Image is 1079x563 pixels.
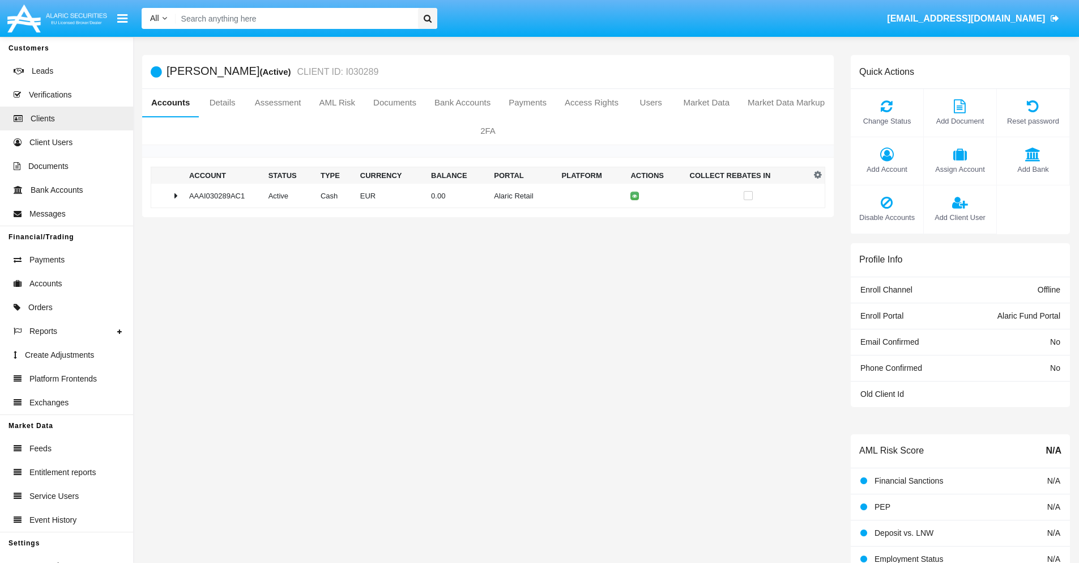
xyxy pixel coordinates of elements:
a: 2FA [142,117,834,145]
span: Enroll Portal [860,311,903,320]
th: Account [185,167,264,184]
span: Clients [31,113,55,125]
span: PEP [875,502,890,511]
td: Cash [316,184,356,208]
th: Type [316,167,356,184]
span: Verifications [29,89,71,101]
span: [EMAIL_ADDRESS][DOMAIN_NAME] [887,14,1045,23]
a: AML Risk [310,89,364,116]
td: AAAI030289AC1 [185,184,264,208]
span: Accounts [29,278,62,290]
span: Exchanges [29,397,69,409]
span: Add Account [856,164,918,175]
td: Alaric Retail [489,184,557,208]
h6: Quick Actions [859,66,914,77]
th: Platform [557,167,626,184]
span: Old Client Id [860,390,904,399]
span: Add Bank [1003,164,1064,175]
span: No [1050,363,1060,372]
span: Email Confirmed [860,337,919,346]
th: Portal [489,167,557,184]
span: Deposit vs. LNW [875,528,933,537]
a: Details [199,89,245,116]
a: Assessment [246,89,310,116]
a: Bank Accounts [425,89,500,116]
th: Balance [427,167,489,184]
span: All [150,14,159,23]
a: Accounts [142,89,199,116]
td: Active [264,184,316,208]
span: Messages [29,208,66,220]
span: Client Users [29,137,72,149]
span: N/A [1046,444,1061,458]
a: Market Data Markup [739,89,834,116]
span: Create Adjustments [25,349,94,361]
span: N/A [1047,502,1060,511]
a: Users [628,89,674,116]
div: (Active) [259,65,294,78]
h6: Profile Info [859,254,902,265]
span: Documents [28,160,69,172]
th: Status [264,167,316,184]
span: Bank Accounts [31,184,83,196]
span: Disable Accounts [856,212,918,223]
span: Alaric Fund Portal [997,311,1060,320]
img: Logo image [6,2,109,35]
td: 0.00 [427,184,489,208]
span: Payments [29,254,65,266]
a: All [142,12,176,24]
span: Assign Account [929,164,991,175]
td: EUR [356,184,427,208]
a: Market Data [674,89,739,116]
span: Offline [1038,285,1060,294]
small: CLIENT ID: I030289 [295,67,379,77]
span: No [1050,337,1060,346]
span: Entitlement reports [29,467,96,479]
h6: AML Risk Score [859,445,924,456]
th: Currency [356,167,427,184]
span: Reset password [1003,116,1064,126]
span: N/A [1047,476,1060,485]
span: Service Users [29,490,79,502]
input: Search [176,8,414,29]
span: N/A [1047,528,1060,537]
span: Change Status [856,116,918,126]
span: Financial Sanctions [875,476,943,485]
span: Phone Confirmed [860,363,922,372]
span: Event History [29,514,76,526]
span: Add Client User [929,212,991,223]
span: Platform Frontends [29,373,97,385]
a: Access Rights [556,89,628,116]
th: Actions [626,167,685,184]
a: Documents [364,89,425,116]
span: Enroll Channel [860,285,912,294]
h5: [PERSON_NAME] [167,65,378,78]
a: [EMAIL_ADDRESS][DOMAIN_NAME] [882,3,1065,35]
span: Add Document [929,116,991,126]
span: Feeds [29,443,52,455]
span: Leads [32,65,53,77]
th: Collect Rebates In [685,167,811,184]
span: Orders [28,302,53,314]
span: Reports [29,325,57,337]
a: Payments [500,89,556,116]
